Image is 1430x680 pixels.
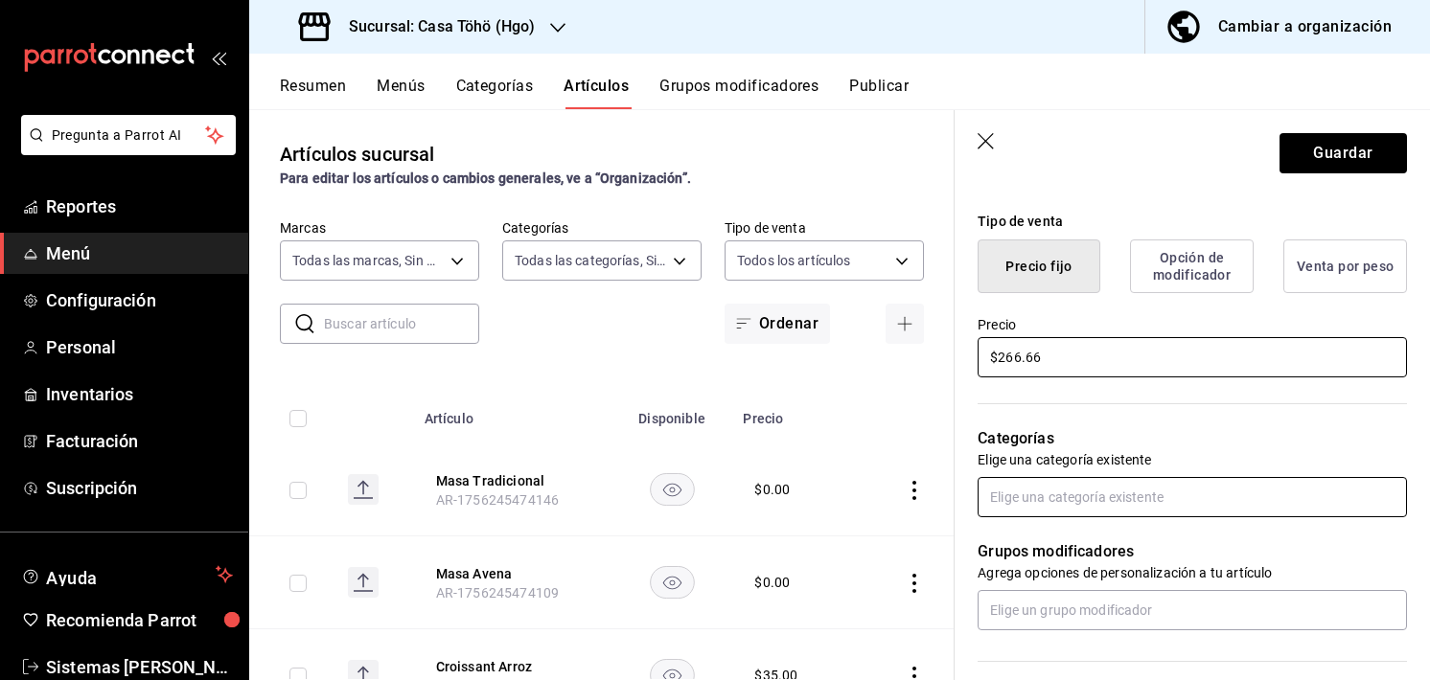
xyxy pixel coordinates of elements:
[211,50,226,65] button: open_drawer_menu
[46,654,233,680] span: Sistemas [PERSON_NAME]
[436,564,589,583] button: edit-product-location
[978,563,1407,582] p: Agrega opciones de personalización a tu artículo
[52,125,206,146] span: Pregunta a Parrot AI
[978,590,1407,630] input: Elige un grupo modificador
[1130,239,1254,293] button: Opción de modificador
[46,563,208,586] span: Ayuda
[564,77,629,109] button: Artículos
[46,193,233,219] span: Reportes
[1283,239,1407,293] button: Venta por peso
[754,573,790,592] div: $ 0.00
[1280,133,1407,173] button: Guardar
[612,382,732,443] th: Disponible
[46,240,233,266] span: Menú
[280,77,346,109] button: Resumen
[292,251,444,270] span: Todas las marcas, Sin marca
[905,574,924,593] button: actions
[650,473,695,506] button: availability-product
[280,170,691,186] strong: Para editar los artículos o cambios generales, ve a “Organización”.
[46,428,233,454] span: Facturación
[280,140,434,169] div: Artículos sucursal
[21,115,236,155] button: Pregunta a Parrot AI
[1218,13,1392,40] div: Cambiar a organización
[377,77,425,109] button: Menús
[978,337,1407,377] input: $0.00
[754,480,790,499] div: $ 0.00
[731,382,859,443] th: Precio
[436,471,589,490] button: edit-product-location
[849,77,909,109] button: Publicar
[334,15,535,38] h3: Sucursal: Casa Töhö (Hgo)
[978,540,1407,563] p: Grupos modificadores
[280,221,479,235] label: Marcas
[978,427,1407,450] p: Categorías
[46,287,233,313] span: Configuración
[280,77,1430,109] div: navigation tabs
[436,585,559,601] span: AR-1756245474109
[46,381,233,407] span: Inventarios
[659,77,819,109] button: Grupos modificadores
[978,239,1100,293] button: Precio fijo
[502,221,702,235] label: Categorías
[436,657,589,676] button: edit-product-location
[46,475,233,501] span: Suscripción
[456,77,534,109] button: Categorías
[650,566,695,599] button: availability-product
[737,251,851,270] span: Todos los artículos
[725,221,924,235] label: Tipo de venta
[978,212,1407,232] div: Tipo de venta
[905,481,924,500] button: actions
[413,382,612,443] th: Artículo
[13,139,236,159] a: Pregunta a Parrot AI
[978,477,1407,517] input: Elige una categoría existente
[725,304,830,344] button: Ordenar
[46,607,233,633] span: Recomienda Parrot
[978,450,1407,469] p: Elige una categoría existente
[324,305,479,343] input: Buscar artículo
[46,334,233,360] span: Personal
[436,492,559,508] span: AR-1756245474146
[978,318,1407,331] label: Precio
[515,251,666,270] span: Todas las categorías, Sin categoría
